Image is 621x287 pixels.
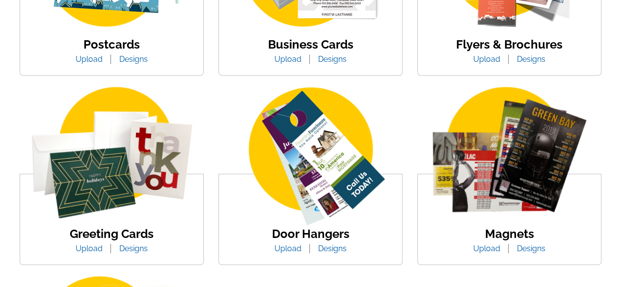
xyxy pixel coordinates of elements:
[272,227,350,241] a: Door Hangers
[418,87,601,228] img: magnets.png
[485,227,534,241] a: Magnets
[311,54,354,64] a: Designs
[68,54,110,64] a: Upload
[70,227,154,241] a: Greeting Cards
[112,244,155,253] a: Designs
[466,244,508,253] a: Upload
[112,54,155,64] a: Designs
[510,54,553,64] a: Designs
[466,54,508,64] a: Upload
[219,87,402,228] img: door-hanger-img.png
[311,244,354,253] a: Designs
[267,244,309,253] a: Upload
[267,54,309,64] a: Upload
[456,37,563,52] a: Flyers & Brochures
[268,37,353,52] a: Business Cards
[20,87,203,228] img: greeting-card.png
[68,244,110,253] a: Upload
[83,37,140,52] a: Postcards
[510,244,553,253] a: Designs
